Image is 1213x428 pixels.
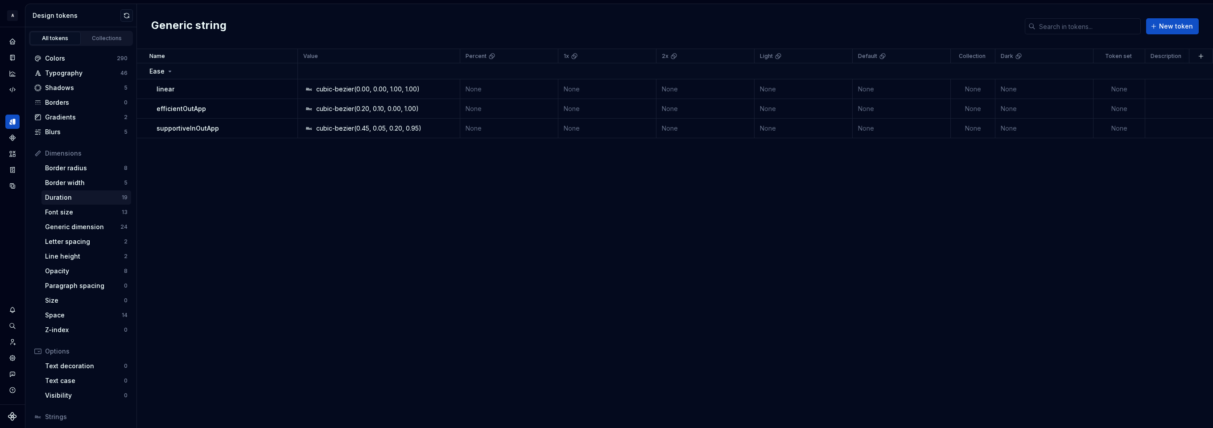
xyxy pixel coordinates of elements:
[316,104,419,113] div: cubic-bezier(0.20, 0.10, 0.00, 1.00)
[124,377,128,384] div: 0
[41,176,131,190] a: Border width5
[755,99,853,119] td: None
[995,79,1093,99] td: None
[41,323,131,337] a: Z-index0
[5,179,20,193] a: Data sources
[45,412,128,421] div: Strings
[45,391,124,400] div: Visibility
[45,83,124,92] div: Shadows
[1093,99,1145,119] td: None
[157,104,206,113] p: efficientOutApp
[5,367,20,381] button: Contact support
[45,113,124,122] div: Gradients
[124,114,128,121] div: 2
[41,359,131,373] a: Text decoration0
[41,308,131,322] a: Space14
[564,53,569,60] p: 1x
[41,161,131,175] a: Border radius8
[45,267,124,276] div: Opacity
[460,119,558,138] td: None
[41,190,131,205] a: Duration19
[1159,22,1193,31] span: New token
[755,119,853,138] td: None
[45,222,120,231] div: Generic dimension
[45,98,124,107] div: Borders
[5,319,20,333] button: Search ⌘K
[41,235,131,249] a: Letter spacing2
[5,335,20,349] div: Invite team
[853,79,951,99] td: None
[124,362,128,370] div: 0
[157,85,174,94] p: linear
[5,34,20,49] a: Home
[157,124,219,133] p: supportiveInOutApp
[45,311,122,320] div: Space
[45,252,124,261] div: Line height
[5,82,20,97] a: Code automation
[5,50,20,65] a: Documentation
[124,84,128,91] div: 5
[124,267,128,275] div: 8
[45,347,128,356] div: Options
[558,79,656,99] td: None
[5,115,20,129] a: Design tokens
[460,99,558,119] td: None
[316,85,420,94] div: cubic-bezier(0.00, 0.00, 1.00, 1.00)
[5,163,20,177] a: Storybook stories
[120,70,128,77] div: 46
[124,128,128,136] div: 5
[858,53,877,60] p: Default
[5,351,20,365] a: Settings
[41,220,131,234] a: Generic dimension24
[124,165,128,172] div: 8
[41,374,131,388] a: Text case0
[149,53,165,60] p: Name
[45,193,122,202] div: Duration
[122,312,128,319] div: 14
[951,99,995,119] td: None
[122,209,128,216] div: 13
[41,279,131,293] a: Paragraph spacing0
[1036,18,1141,34] input: Search in tokens...
[5,66,20,81] a: Analytics
[45,69,120,78] div: Typography
[85,35,129,42] div: Collections
[124,282,128,289] div: 0
[316,124,421,133] div: cubic-bezier(0.45, 0.05, 0.20, 0.95)
[45,376,124,385] div: Text case
[31,51,131,66] a: Colors290
[656,119,755,138] td: None
[45,128,124,136] div: Blurs
[45,237,124,246] div: Letter spacing
[8,412,17,421] svg: Supernova Logo
[755,79,853,99] td: None
[122,194,128,201] div: 19
[41,264,131,278] a: Opacity8
[656,99,755,119] td: None
[120,223,128,230] div: 24
[1001,53,1013,60] p: Dark
[951,79,995,99] td: None
[41,293,131,308] a: Size0
[41,388,131,403] a: Visibility0
[31,81,131,95] a: Shadows5
[124,392,128,399] div: 0
[45,325,124,334] div: Z-index
[45,281,124,290] div: Paragraph spacing
[558,99,656,119] td: None
[124,253,128,260] div: 2
[5,147,20,161] a: Assets
[45,296,124,305] div: Size
[853,119,951,138] td: None
[5,303,20,317] button: Notifications
[41,249,131,263] a: Line height2
[31,110,131,124] a: Gradients2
